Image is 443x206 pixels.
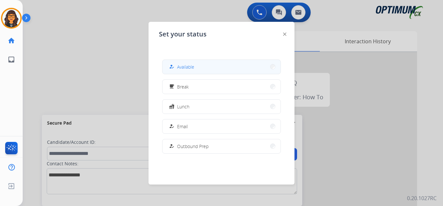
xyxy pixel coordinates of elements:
[162,139,281,153] button: Outbound Prep
[169,144,174,149] mat-icon: how_to_reg
[162,119,281,133] button: Email
[162,80,281,94] button: Break
[169,84,174,89] mat-icon: free_breakfast
[159,30,207,39] span: Set your status
[169,64,174,70] mat-icon: how_to_reg
[2,9,20,27] img: avatar
[169,104,174,109] mat-icon: fastfood
[162,60,281,74] button: Available
[177,83,189,90] span: Break
[7,37,15,45] mat-icon: home
[169,124,174,129] mat-icon: how_to_reg
[7,56,15,63] mat-icon: inbox
[283,33,286,36] img: close-button
[407,194,437,202] p: 0.20.1027RC
[177,63,194,70] span: Available
[177,143,209,150] span: Outbound Prep
[177,103,189,110] span: Lunch
[162,100,281,114] button: Lunch
[177,123,188,130] span: Email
